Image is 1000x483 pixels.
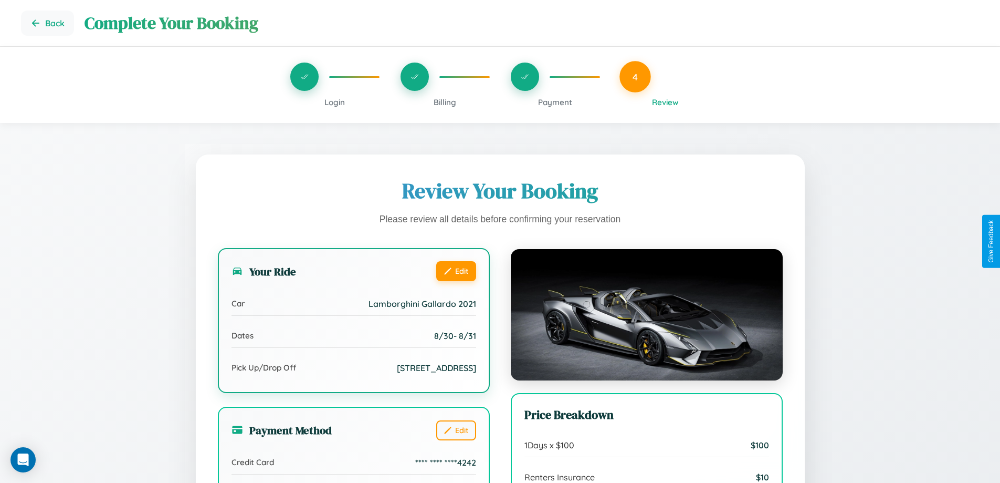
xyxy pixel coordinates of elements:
[10,447,36,472] div: Open Intercom Messenger
[751,440,769,450] span: $ 100
[85,12,979,35] h1: Complete Your Booking
[231,264,296,279] h3: Your Ride
[652,97,679,107] span: Review
[231,331,254,341] span: Dates
[434,97,456,107] span: Billing
[231,457,274,467] span: Credit Card
[231,363,297,373] span: Pick Up/Drop Off
[436,261,476,281] button: Edit
[987,220,995,263] div: Give Feedback
[538,97,572,107] span: Payment
[756,472,769,482] span: $ 10
[524,472,595,482] span: Renters Insurance
[524,440,574,450] span: 1 Days x $ 100
[511,249,783,381] img: Lamborghini Gallardo
[324,97,345,107] span: Login
[524,407,769,423] h3: Price Breakdown
[218,177,783,205] h1: Review Your Booking
[218,211,783,228] p: Please review all details before confirming your reservation
[231,423,332,438] h3: Payment Method
[436,420,476,440] button: Edit
[633,71,638,83] span: 4
[231,299,245,309] span: Car
[397,363,476,373] span: [STREET_ADDRESS]
[369,299,476,309] span: Lamborghini Gallardo 2021
[434,331,476,341] span: 8 / 30 - 8 / 31
[21,11,74,36] button: Go back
